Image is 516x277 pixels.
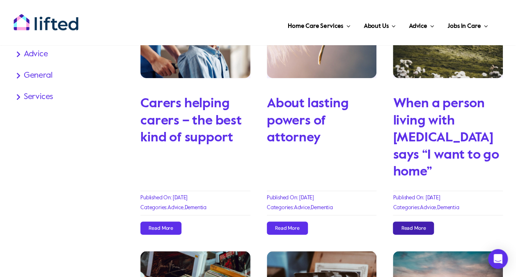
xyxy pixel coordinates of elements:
[140,254,250,262] a: How music can help a person living with dementia
[401,225,426,231] span: Read More
[13,69,121,82] a: General
[96,12,491,37] nav: Main Menu
[24,90,53,104] span: Services
[275,225,300,231] span: Read More
[393,97,499,178] a: When a person living with [MEDICAL_DATA] says “I want to go home”
[140,97,242,144] a: Carers helping carers – the best kind of support
[13,90,121,104] a: Services
[393,222,434,235] a: Read More
[24,69,53,82] span: General
[311,205,333,210] a: Dementia
[409,20,427,33] span: Advice
[267,254,377,262] a: Emotional reactions to experiencing dementia
[285,12,353,37] a: Home Care Services
[140,222,181,235] a: Read More
[393,254,503,262] a: Understanding sundowning
[149,225,173,231] span: Read More
[13,14,79,22] a: lifted-logo
[445,12,491,37] a: Jobs in Care
[447,20,481,33] span: Jobs in Care
[393,205,459,210] span: Categories: ,
[488,249,508,269] div: Open Intercom Messenger
[294,205,310,210] a: Advice
[140,205,206,210] span: Categories: ,
[267,205,333,210] span: Categories: ,
[420,205,436,210] a: Advice
[140,195,188,201] span: Published On: [DATE]
[267,222,308,235] a: Read More
[363,20,388,33] span: About Us
[267,195,314,201] span: Published On: [DATE]
[13,48,121,61] a: Advice
[406,12,437,37] a: Advice
[24,48,48,61] span: Advice
[13,26,121,104] nav: Dementia Sidebar Nav (Blog)
[267,97,349,144] a: About lasting powers of attorney
[185,205,206,210] a: Dementia
[393,195,440,201] span: Published On: [DATE]
[288,20,343,33] span: Home Care Services
[437,205,459,210] a: Dementia
[167,205,183,210] a: Advice
[361,12,398,37] a: About Us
